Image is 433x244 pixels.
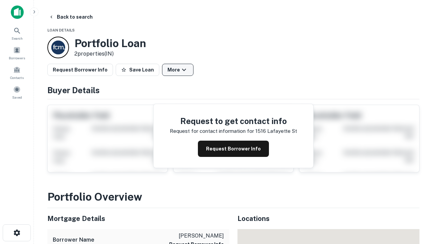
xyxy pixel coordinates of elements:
h6: Borrower Name [53,236,94,244]
h5: Locations [237,213,419,224]
h3: Portfolio Loan [74,37,146,50]
a: Contacts [2,63,32,82]
button: Save Loan [116,64,159,76]
p: 1516 lafayette st [255,127,297,135]
h4: Buyer Details [47,84,419,96]
a: Saved [2,83,32,101]
p: 2 properties (IN) [74,50,146,58]
button: Back to search [46,11,95,23]
span: Borrowers [9,55,25,61]
span: Saved [12,95,22,100]
h3: Portfolio Overview [47,189,419,205]
button: Request Borrower Info [47,64,113,76]
span: Search [12,36,23,41]
p: Request for contact information for [170,127,254,135]
span: Contacts [10,75,24,80]
button: More [162,64,193,76]
p: [PERSON_NAME] [169,232,224,240]
a: Borrowers [2,44,32,62]
h4: Request to get contact info [170,115,297,127]
iframe: Chat Widget [399,168,433,201]
button: Request Borrower Info [198,141,269,157]
span: Loan Details [47,28,75,32]
img: capitalize-icon.png [11,5,24,19]
h5: Mortgage Details [47,213,229,224]
a: Search [2,24,32,42]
